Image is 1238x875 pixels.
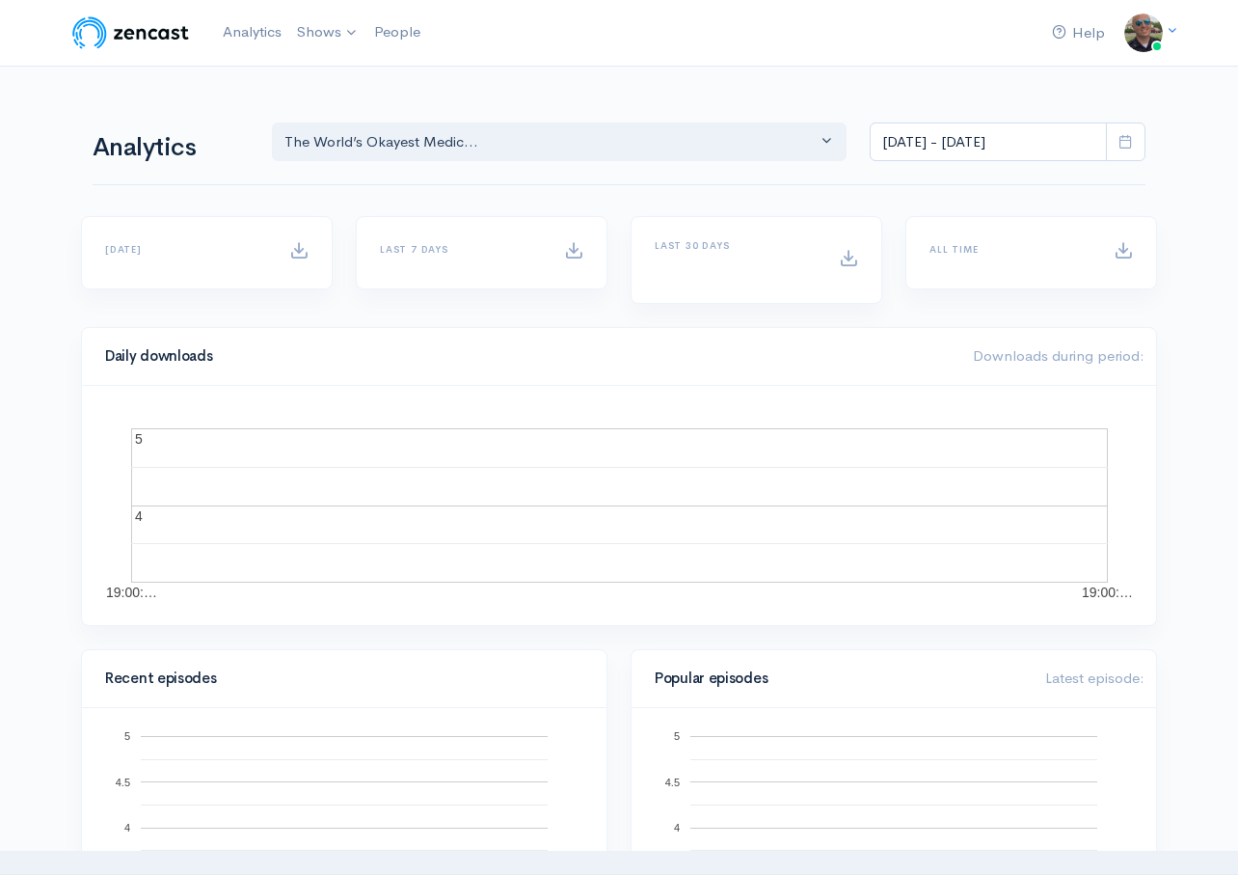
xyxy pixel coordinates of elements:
[69,14,192,52] img: ZenCast Logo
[116,776,130,787] text: 4.5
[1082,585,1133,600] text: 19:00:…
[105,670,572,687] h4: Recent episodes
[973,346,1144,365] span: Downloads during period:
[272,123,847,162] button: The World’s Okayest Medic...
[124,822,130,834] text: 4
[1172,809,1219,856] iframe: gist-messenger-bubble-iframe
[655,670,1022,687] h4: Popular episodes
[929,244,1090,255] h6: All time
[1124,14,1163,52] img: ...
[870,123,1107,162] input: analytics date range selector
[135,508,143,524] text: 4
[674,730,680,742] text: 5
[674,822,680,834] text: 4
[106,585,157,600] text: 19:00:…
[124,730,130,742] text: 5
[1045,669,1144,687] span: Latest episode:
[135,431,143,447] text: 5
[366,12,428,53] a: People
[93,134,249,162] h1: Analytics
[105,348,950,365] h4: Daily downloads
[284,131,817,153] div: The World’s Okayest Medic...
[1044,13,1113,54] a: Help
[655,240,816,251] h6: Last 30 days
[105,244,266,255] h6: [DATE]
[105,409,1133,602] svg: A chart.
[215,12,289,53] a: Analytics
[380,244,541,255] h6: Last 7 days
[665,776,680,787] text: 4.5
[289,12,366,54] a: Shows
